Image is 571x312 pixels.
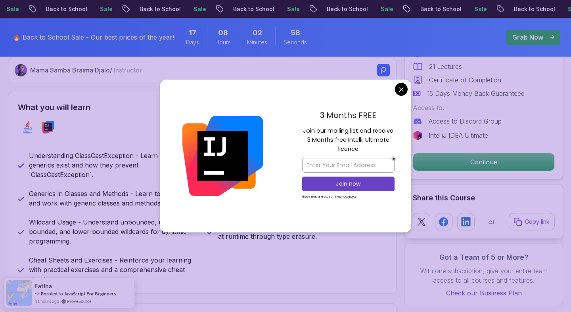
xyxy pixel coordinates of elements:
[525,218,550,226] p: Copy link
[189,27,196,38] span: 17 Days
[429,131,488,140] p: IntelliJ IDEA Ultimate
[91,5,116,13] p: Sale
[13,32,174,42] p: 🔥 Back to School Sale - Our best prices of the year!
[284,38,307,46] span: Seconds
[413,153,555,171] button: Continue
[67,298,92,304] a: ProveSource
[6,280,32,306] img: provesource social proof notification image
[224,5,278,13] p: Back to School
[413,153,554,171] p: Continue
[291,27,300,38] span: 58 Seconds
[429,62,462,71] p: 21 Lectures
[114,66,142,74] span: Instructor
[512,32,543,42] p: Grab Now
[505,5,559,13] p: Back to School
[18,102,387,113] h2: What you will learn
[218,27,228,38] span: 8 Hours
[465,5,491,13] p: Sale
[489,217,495,226] p: or
[130,5,184,13] p: Back to School
[429,116,502,126] p: Access to Discord Group
[413,288,555,298] a: Check our Business Plan
[21,121,34,133] img: java logo
[413,252,555,263] h3: Got a Team of 5 or More?
[29,151,197,179] p: Understanding ClassCastException - Learn why generics exist and how they prevent `ClassCastExcept...
[186,38,199,46] span: Days
[509,213,555,230] button: Copy link
[29,255,197,284] p: Cheat Sheets and Exercises - Reinforce your learning with practical exercises and a comprehensive...
[247,38,267,46] span: Minutes
[15,64,27,76] img: Nelson Djalo
[29,189,197,208] p: Generics in Classes and Methods - Learn to implement and work with generic classes and methods.
[411,5,465,13] p: Back to School
[30,65,142,75] p: Mama Samba Braima Djalo /
[215,38,231,46] span: Hours
[372,5,397,13] p: Sale
[35,290,40,297] span: ->
[41,291,116,297] a: Enroled to JavaScript For Beginners
[184,5,210,13] p: Sale
[318,5,372,13] p: Back to School
[35,283,52,289] span: Fatiha
[413,103,555,112] p: Access to:
[37,5,91,13] p: Back to School
[35,298,59,304] span: 11 hours ago
[413,192,555,204] h2: Share this Course
[42,121,54,133] img: intellij logo
[413,266,555,285] p: With one subscription, give your entire team access to all courses and features.
[427,89,525,98] p: 15 Days Money Back Guaranteed
[413,131,422,140] img: jetbrains logo
[429,75,501,85] p: Certificate of Completion
[278,5,303,13] p: Sale
[29,217,197,246] p: Wildcard Usage - Understand unbounded, upper-bounded, and lower-bounded wildcards for dynamic pro...
[253,27,262,38] span: 2 Minutes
